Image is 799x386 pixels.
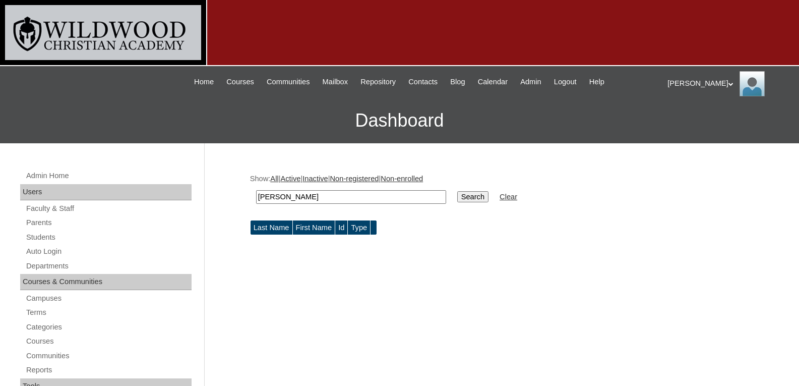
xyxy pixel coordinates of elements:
[5,5,201,60] img: logo-white.png
[25,335,192,348] a: Courses
[25,245,192,258] a: Auto Login
[256,190,446,204] input: Search
[330,175,379,183] a: Non-registered
[25,321,192,334] a: Categories
[445,76,470,88] a: Blog
[25,216,192,229] a: Parents
[20,274,192,290] div: Courses & Communities
[251,220,292,235] td: Last Name
[478,76,508,88] span: Calendar
[250,174,749,209] div: Show: | | | |
[554,76,577,88] span: Logout
[221,76,259,88] a: Courses
[450,76,465,88] span: Blog
[189,76,219,88] a: Home
[584,76,609,88] a: Help
[25,292,192,305] a: Campuses
[302,175,328,183] a: Inactive
[293,220,335,235] td: First Name
[667,71,789,96] div: [PERSON_NAME]
[25,260,192,272] a: Departments
[280,175,300,183] a: Active
[355,76,401,88] a: Repository
[740,71,765,96] img: Jill Isaac
[226,76,254,88] span: Courses
[381,175,423,183] a: Non-enrolled
[194,76,214,88] span: Home
[270,175,278,183] a: All
[25,231,192,244] a: Students
[549,76,582,88] a: Logout
[25,202,192,215] a: Faculty & Staff
[473,76,513,88] a: Calendar
[25,364,192,376] a: Reports
[335,220,347,235] td: Id
[318,76,353,88] a: Mailbox
[589,76,604,88] span: Help
[267,76,310,88] span: Communities
[262,76,315,88] a: Communities
[20,184,192,200] div: Users
[25,350,192,362] a: Communities
[25,170,192,182] a: Admin Home
[520,76,541,88] span: Admin
[457,191,488,202] input: Search
[500,193,517,201] a: Clear
[403,76,443,88] a: Contacts
[515,76,546,88] a: Admin
[323,76,348,88] span: Mailbox
[5,98,794,143] h3: Dashboard
[25,306,192,319] a: Terms
[360,76,396,88] span: Repository
[408,76,438,88] span: Contacts
[348,220,370,235] td: Type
